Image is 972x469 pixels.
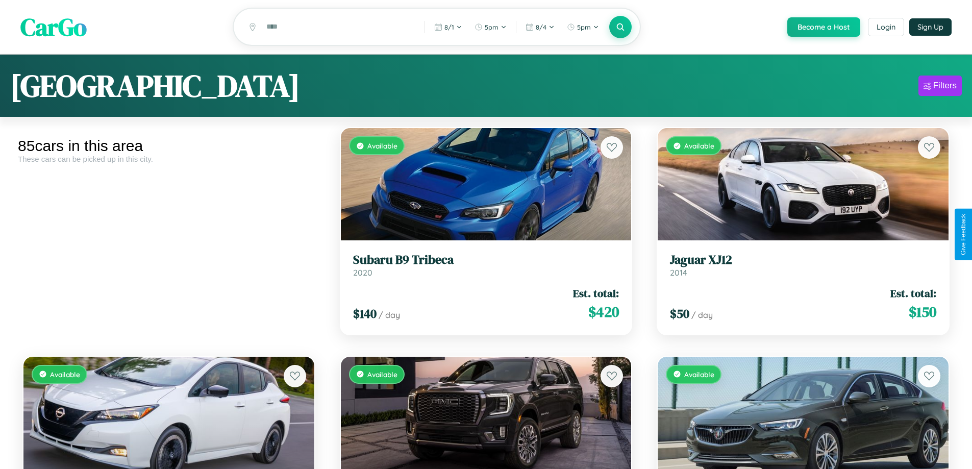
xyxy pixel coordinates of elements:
[909,18,952,36] button: Sign Up
[50,370,80,379] span: Available
[684,141,714,150] span: Available
[573,286,619,301] span: Est. total:
[909,302,936,322] span: $ 150
[933,81,957,91] div: Filters
[520,19,560,35] button: 8/4
[868,18,904,36] button: Login
[960,214,967,255] div: Give Feedback
[367,141,397,150] span: Available
[18,155,320,163] div: These cars can be picked up in this city.
[670,305,689,322] span: $ 50
[353,267,372,278] span: 2020
[670,253,936,267] h3: Jaguar XJ12
[353,253,619,267] h3: Subaru B9 Tribeca
[444,23,454,31] span: 8 / 1
[379,310,400,320] span: / day
[429,19,467,35] button: 8/1
[353,305,377,322] span: $ 140
[469,19,512,35] button: 5pm
[890,286,936,301] span: Est. total:
[367,370,397,379] span: Available
[918,76,962,96] button: Filters
[691,310,713,320] span: / day
[485,23,499,31] span: 5pm
[353,253,619,278] a: Subaru B9 Tribeca2020
[670,267,687,278] span: 2014
[20,10,87,44] span: CarGo
[536,23,546,31] span: 8 / 4
[684,370,714,379] span: Available
[562,19,604,35] button: 5pm
[18,137,320,155] div: 85 cars in this area
[10,65,300,107] h1: [GEOGRAPHIC_DATA]
[588,302,619,322] span: $ 420
[787,17,860,37] button: Become a Host
[670,253,936,278] a: Jaguar XJ122014
[577,23,591,31] span: 5pm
